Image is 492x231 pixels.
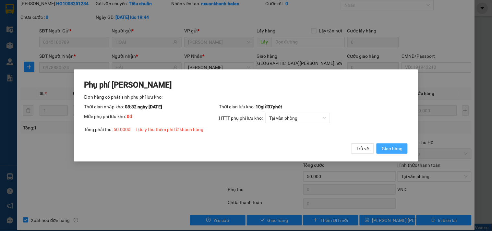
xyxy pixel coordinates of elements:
[377,143,408,154] button: Giao hàng
[84,93,408,101] div: Đơn hàng có phát sinh phụ phí lưu kho:
[8,9,99,20] b: GỬI : [PERSON_NAME]
[382,145,402,152] span: Giao hàng
[256,104,282,109] span: 10 giờ 37 phút
[125,104,162,109] span: 08:32 ngày [DATE]
[84,103,219,110] div: Thời gian nhập kho:
[84,126,408,133] div: Tổng phải thu:
[356,145,369,152] span: Trở về
[127,114,133,119] span: 0 đ
[114,127,131,132] span: 50.000 đ
[84,113,219,123] div: Mức phụ phí lưu kho:
[8,40,126,51] h1: NINH
[351,143,374,154] button: Trở về
[219,113,408,123] div: HTTT phụ phí lưu kho:
[84,80,172,90] span: Phụ phí [PERSON_NAME]
[8,22,14,27] span: environment
[136,127,203,132] span: Lưu ý thu thêm phí từ khách hàng
[8,29,126,40] h1: 0849951992
[219,103,408,110] div: Thời gian lưu kho:
[8,20,126,29] li: - [STREET_ADDRESS][PERSON_NAME]
[269,113,326,123] span: Tại văn phòng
